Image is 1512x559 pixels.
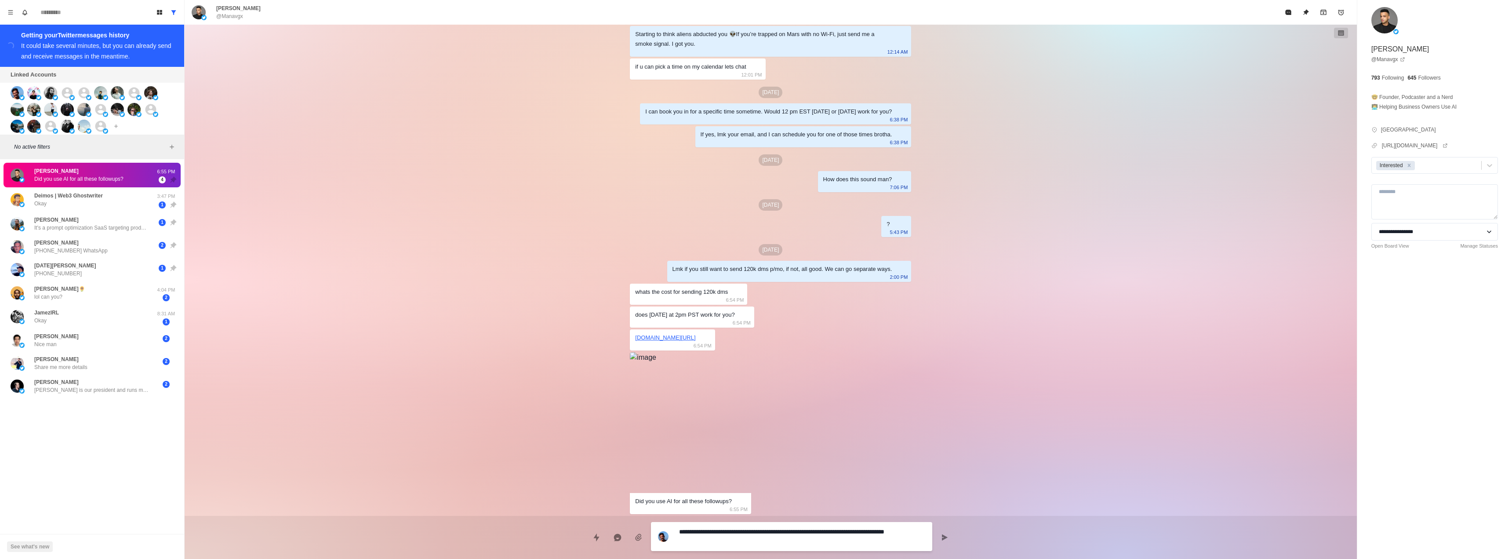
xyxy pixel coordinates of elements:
div: ? [887,219,890,229]
p: Deimos | Web3 Ghostwriter [34,192,103,200]
a: Open Board View [1371,242,1409,250]
img: picture [136,95,142,100]
img: picture [11,286,24,300]
div: Did you use AI for all these followups? [635,497,732,506]
div: Starting to think aliens abducted you 👽If you’re trapped on Mars with no Wi-Fi, just send me a sm... [635,29,892,49]
p: It's a prompt optimization SaaS targeting product managers, founders, CTOs that are building AI p... [34,224,149,232]
p: Following [1382,74,1404,82]
a: [URL][DOMAIN_NAME] [1382,142,1448,150]
img: picture [11,263,24,276]
img: picture [11,168,24,182]
div: does [DATE] at 2pm PST work for you? [635,310,734,320]
img: picture [86,112,91,117]
button: Add filters [167,142,177,152]
img: picture [153,112,158,117]
img: picture [192,5,206,19]
div: Remove Interested [1404,161,1414,170]
img: picture [19,128,25,134]
a: [DOMAIN_NAME][URL] [635,334,695,341]
button: Reply with AI [609,529,626,546]
p: Nice man [34,340,57,348]
p: [DATE] [759,244,782,256]
img: picture [19,249,25,254]
img: picture [11,193,24,206]
div: Getting your Twitter messages history [21,30,174,40]
img: picture [69,95,75,100]
p: 12:01 PM [741,70,762,80]
p: 3:47 PM [155,193,177,200]
img: picture [19,95,25,100]
p: lol can you? [34,293,62,301]
p: 645 [1407,74,1416,82]
p: [PERSON_NAME] [216,4,261,12]
div: Interested [1377,161,1404,170]
img: picture [11,240,24,253]
img: picture [19,365,25,371]
img: picture [19,177,25,183]
button: Add reminder [1332,4,1350,21]
p: Share me more details [34,363,87,371]
img: picture [86,95,91,100]
p: 6:54 PM [726,295,744,305]
p: [PERSON_NAME] [34,332,79,340]
p: Okay [34,200,47,208]
img: picture [11,86,24,99]
img: picture [36,112,41,117]
img: picture [11,380,24,393]
p: [PHONE_NUMBER] [34,270,82,278]
p: No active filters [14,143,167,151]
button: Archive [1315,4,1332,21]
p: Followers [1418,74,1440,82]
p: 4:04 PM [155,286,177,294]
span: 4 [159,176,166,183]
div: How does this sound man? [823,175,892,184]
p: 2:00 PM [890,272,908,282]
img: picture [27,120,40,133]
img: picture [53,95,58,100]
button: Show all conversations [167,5,181,19]
p: [GEOGRAPHIC_DATA] [1381,126,1436,134]
p: 6:55 PM [155,168,177,175]
img: picture [61,120,74,133]
a: Manage Statuses [1460,242,1498,250]
img: picture [11,310,24,323]
img: picture [69,128,75,134]
p: [PERSON_NAME] [34,378,79,386]
img: picture [111,86,124,99]
img: picture [19,388,25,394]
span: 2 [159,242,166,249]
img: picture [1371,7,1398,33]
p: [DATE][PERSON_NAME] [34,262,96,270]
img: picture [11,217,24,230]
img: picture [127,103,141,116]
p: [PERSON_NAME] [1371,44,1429,55]
img: picture [11,334,24,347]
p: [PERSON_NAME] is our president and runs marketing [34,386,149,394]
img: picture [94,86,107,99]
img: picture [69,112,75,117]
button: Quick replies [588,529,605,546]
p: 6:38 PM [890,138,908,147]
img: picture [153,95,158,100]
img: picture [120,112,125,117]
img: picture [111,103,124,116]
img: picture [11,120,24,133]
p: 5:43 PM [890,227,908,237]
img: picture [27,103,40,116]
img: picture [61,103,74,116]
div: if u can pick a time on my calendar lets chat [635,62,746,72]
img: picture [103,95,108,100]
button: Send message [936,529,953,546]
p: Linked Accounts [11,70,56,79]
button: Add media [630,529,647,546]
img: picture [36,128,41,134]
p: 6:54 PM [733,318,751,328]
p: [DATE] [759,87,782,98]
img: picture [44,103,57,116]
button: Unpin [1297,4,1315,21]
img: picture [19,202,25,207]
img: picture [44,86,57,99]
img: picture [19,112,25,117]
p: [DATE] [759,199,782,211]
p: Okay [34,317,47,325]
